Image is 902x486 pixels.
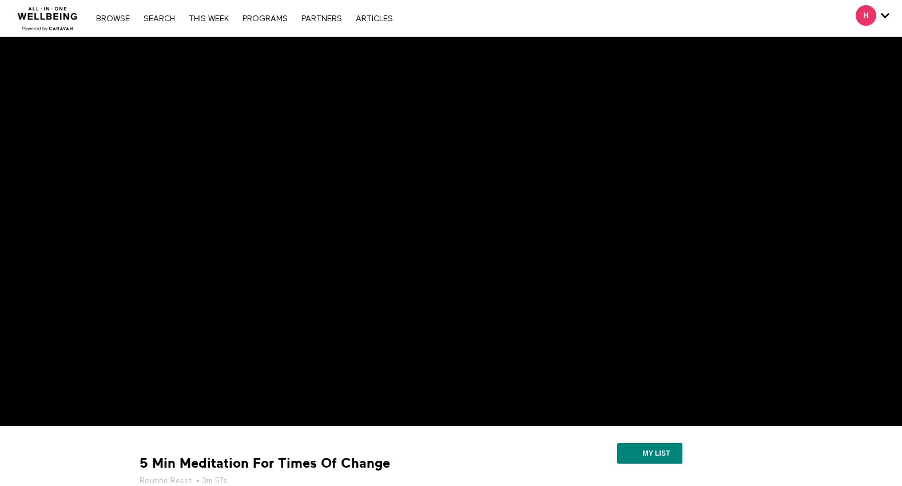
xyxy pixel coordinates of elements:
[237,15,293,23] a: PROGRAMS
[296,15,348,23] a: PARTNERS
[90,13,398,24] nav: Primary
[140,455,390,472] strong: 5 Min Meditation For Times Of Change
[183,15,235,23] a: THIS WEEK
[617,443,682,464] button: My list
[90,15,136,23] a: Browse
[138,15,181,23] a: Search
[350,15,399,23] a: ARTICLES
